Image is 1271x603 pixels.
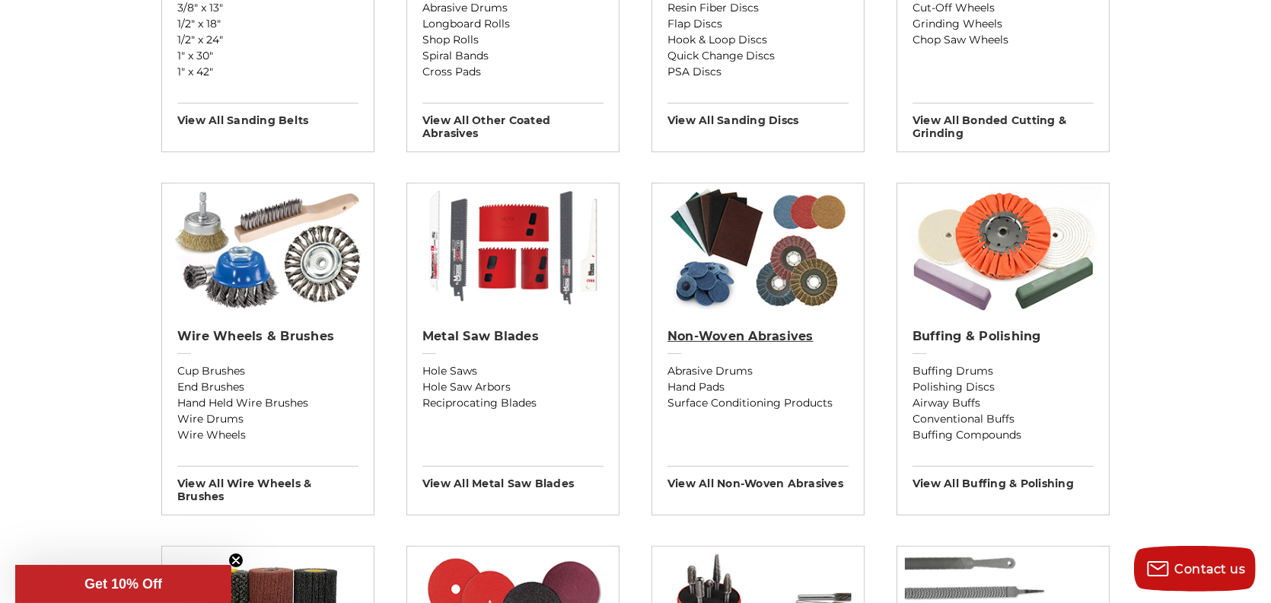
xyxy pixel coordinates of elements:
a: Buffing Compounds [913,427,1094,443]
a: 1" x 42" [177,64,358,80]
span: Get 10% Off [84,576,162,592]
a: Hook & Loop Discs [667,32,849,48]
img: Metal Saw Blades [415,183,612,313]
a: Cup Brushes [177,363,358,379]
a: Reciprocating Blades [422,395,604,411]
a: Wire Drums [177,411,358,427]
span: Contact us [1175,562,1246,576]
h2: Non-woven Abrasives [667,329,849,344]
a: Abrasive Drums [667,363,849,379]
a: Grinding Wheels [913,16,1094,32]
h3: View All wire wheels & brushes [177,466,358,503]
a: PSA Discs [667,64,849,80]
a: Flap Discs [667,16,849,32]
a: Spiral Bands [422,48,604,64]
h3: View All non-woven abrasives [667,466,849,490]
a: Chop Saw Wheels [913,32,1094,48]
a: Longboard Rolls [422,16,604,32]
button: Contact us [1134,546,1256,592]
a: 1" x 30" [177,48,358,64]
div: Get 10% OffClose teaser [15,565,231,603]
a: Conventional Buffs [913,411,1094,427]
h2: Wire Wheels & Brushes [177,329,358,344]
a: 1/2" x 24" [177,32,358,48]
h3: View All other coated abrasives [422,103,604,140]
h2: Buffing & Polishing [913,329,1094,344]
a: Shop Rolls [422,32,604,48]
h3: View All sanding discs [667,103,849,127]
h3: View All metal saw blades [422,466,604,490]
a: Quick Change Discs [667,48,849,64]
h3: View All sanding belts [177,103,358,127]
a: Hole Saws [422,363,604,379]
img: Non-woven Abrasives [660,183,857,313]
a: Hole Saw Arbors [422,379,604,395]
img: Wire Wheels & Brushes [170,183,367,313]
img: Buffing & Polishing [905,183,1102,313]
a: Surface Conditioning Products [667,395,849,411]
button: Close teaser [228,553,244,568]
a: End Brushes [177,379,358,395]
a: Cross Pads [422,64,604,80]
a: Wire Wheels [177,427,358,443]
a: Airway Buffs [913,395,1094,411]
a: Buffing Drums [913,363,1094,379]
a: 1/2" x 18" [177,16,358,32]
a: Hand Pads [667,379,849,395]
h3: View All buffing & polishing [913,466,1094,490]
h3: View All bonded cutting & grinding [913,103,1094,140]
a: Polishing Discs [913,379,1094,395]
h2: Metal Saw Blades [422,329,604,344]
a: Hand Held Wire Brushes [177,395,358,411]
